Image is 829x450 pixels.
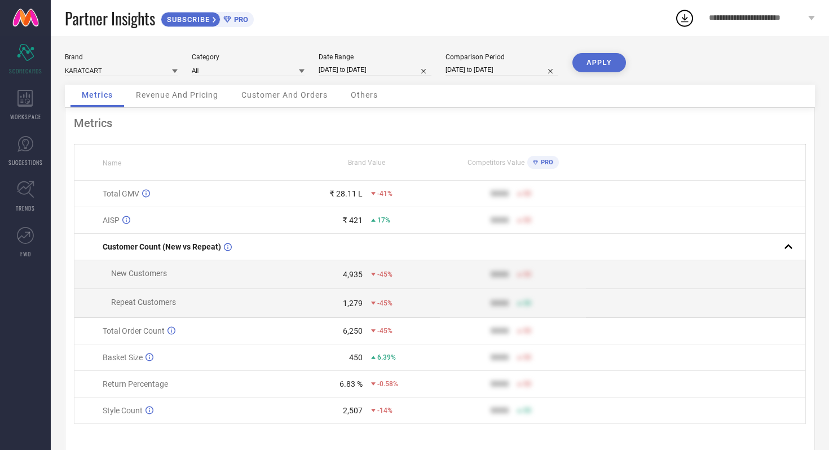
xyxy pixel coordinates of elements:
[103,326,165,335] span: Total Order Count
[446,53,558,61] div: Comparison Period
[468,159,524,167] span: Competitors Value
[103,216,120,225] span: AISP
[523,216,531,224] span: 50
[329,189,363,198] div: ₹ 28.11 L
[103,242,221,251] span: Customer Count (New vs Repeat)
[377,216,390,224] span: 17%
[319,64,431,76] input: Select date range
[111,269,167,278] span: New Customers
[343,270,363,279] div: 4,935
[377,407,393,414] span: -14%
[491,216,509,225] div: 9999
[103,406,143,415] span: Style Count
[319,53,431,61] div: Date Range
[161,9,254,27] a: SUBSCRIBEPRO
[491,299,509,308] div: 9999
[103,189,139,198] span: Total GMV
[8,158,43,167] span: SUGGESTIONS
[523,299,531,307] span: 50
[491,406,509,415] div: 9999
[343,406,363,415] div: 2,507
[9,67,42,75] span: SCORECARDS
[136,90,218,99] span: Revenue And Pricing
[343,299,363,308] div: 1,279
[111,298,176,307] span: Repeat Customers
[103,353,143,362] span: Basket Size
[674,8,695,28] div: Open download list
[491,189,509,198] div: 9999
[16,204,35,212] span: TRENDS
[377,299,393,307] span: -45%
[20,250,31,258] span: FWD
[342,216,363,225] div: ₹ 421
[343,326,363,335] div: 6,250
[192,53,305,61] div: Category
[377,353,396,361] span: 6.39%
[523,270,531,278] span: 50
[377,270,393,278] span: -45%
[523,353,531,361] span: 50
[161,15,213,24] span: SUBSCRIBE
[523,380,531,388] span: 50
[339,379,363,388] div: 6.83 %
[446,64,558,76] input: Select comparison period
[65,53,178,61] div: Brand
[377,380,398,388] span: -0.58%
[349,353,363,362] div: 450
[491,270,509,279] div: 9999
[491,326,509,335] div: 9999
[351,90,378,99] span: Others
[348,159,385,167] span: Brand Value
[523,327,531,335] span: 50
[377,327,393,335] span: -45%
[523,407,531,414] span: 50
[103,159,121,167] span: Name
[572,53,626,72] button: APPLY
[491,379,509,388] div: 9999
[65,7,155,30] span: Partner Insights
[377,190,393,198] span: -41%
[523,190,531,198] span: 50
[538,159,553,166] span: PRO
[491,353,509,362] div: 9999
[82,90,113,99] span: Metrics
[103,379,168,388] span: Return Percentage
[10,112,41,121] span: WORKSPACE
[241,90,328,99] span: Customer And Orders
[231,15,248,24] span: PRO
[74,116,806,130] div: Metrics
